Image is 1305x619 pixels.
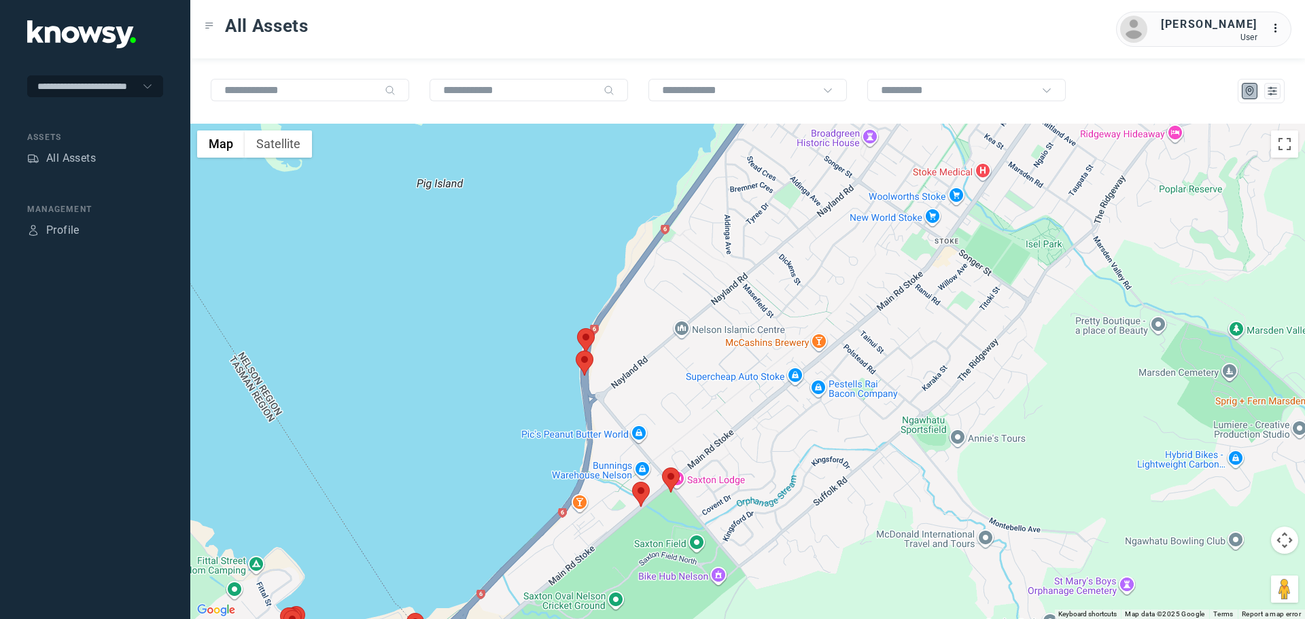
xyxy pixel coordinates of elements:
tspan: ... [1272,23,1285,33]
a: Open this area in Google Maps (opens a new window) [194,601,239,619]
a: AssetsAll Assets [27,150,96,166]
div: Search [385,85,396,96]
span: Map data ©2025 Google [1125,610,1204,618]
button: Toggle fullscreen view [1271,130,1298,158]
img: avatar.png [1120,16,1147,43]
div: Assets [27,131,163,143]
div: Management [27,203,163,215]
div: Profile [46,222,80,238]
a: Terms [1213,610,1234,618]
div: : [1271,20,1287,39]
div: Toggle Menu [205,21,214,31]
div: All Assets [46,150,96,166]
div: Search [604,85,614,96]
button: Show satellite imagery [245,130,312,158]
div: Assets [27,152,39,164]
a: ProfileProfile [27,222,80,238]
img: Google [194,601,239,619]
span: All Assets [225,14,309,38]
div: : [1271,20,1287,37]
div: [PERSON_NAME] [1161,16,1257,33]
div: User [1161,33,1257,42]
button: Map camera controls [1271,527,1298,554]
img: Application Logo [27,20,136,48]
button: Keyboard shortcuts [1058,609,1117,619]
button: Show street map [197,130,245,158]
div: Map [1244,85,1256,97]
div: List [1266,85,1278,97]
a: Report a map error [1242,610,1301,618]
div: Profile [27,224,39,236]
button: Drag Pegman onto the map to open Street View [1271,576,1298,603]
